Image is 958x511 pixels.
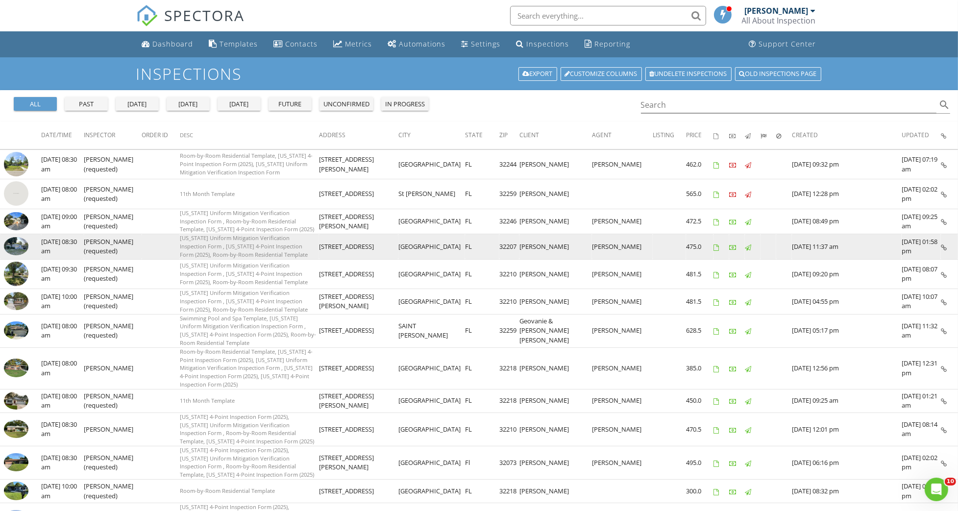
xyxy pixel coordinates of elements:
[330,35,376,53] a: Metrics
[41,259,84,289] td: [DATE] 09:30 am
[180,209,314,233] span: [US_STATE] Uniform Mitigation Verification Inspection Form , Room-by-Room Residential Template, [...
[138,35,197,53] a: Dashboard
[120,99,155,109] div: [DATE]
[84,122,142,149] th: Inspector: Not sorted.
[84,179,142,209] td: [PERSON_NAME] (requested)
[345,39,372,49] div: Metrics
[745,6,809,16] div: [PERSON_NAME]
[592,259,653,289] td: [PERSON_NAME]
[792,446,902,479] td: [DATE] 06:16 pm
[319,131,345,139] span: Address
[729,122,745,149] th: Paid: Not sorted.
[41,131,72,139] span: Date/Time
[792,131,818,139] span: Created
[136,5,158,26] img: The Best Home Inspection Software - Spectora
[84,413,142,446] td: [PERSON_NAME]
[902,234,941,259] td: [DATE] 01:58 pm
[792,209,902,234] td: [DATE] 08:49 pm
[153,39,194,49] div: Dashboard
[319,209,398,234] td: [STREET_ADDRESS][PERSON_NAME]
[319,446,398,479] td: [STREET_ADDRESS][PERSON_NAME]
[319,149,398,179] td: [STREET_ADDRESS][PERSON_NAME]
[398,209,465,234] td: [GEOGRAPHIC_DATA]
[902,389,941,413] td: [DATE] 01:21 am
[465,131,483,139] span: State
[792,234,902,259] td: [DATE] 11:37 am
[792,289,902,314] td: [DATE] 04:55 pm
[171,99,206,109] div: [DATE]
[41,234,84,259] td: [DATE] 08:30 am
[519,149,592,179] td: [PERSON_NAME]
[776,122,792,149] th: Canceled: Not sorted.
[592,289,653,314] td: [PERSON_NAME]
[686,179,713,209] td: 565.0
[180,348,313,388] span: Room-by-Room Residential Template, [US_STATE] 4-Point Inspection Form (2025), [US_STATE] Uniform ...
[218,97,261,111] button: [DATE]
[458,35,505,53] a: Settings
[561,67,642,81] a: Customize Columns
[136,65,822,82] h1: Inspections
[686,209,713,234] td: 472.5
[519,413,592,446] td: [PERSON_NAME]
[319,413,398,446] td: [STREET_ADDRESS]
[18,99,53,109] div: all
[519,347,592,389] td: [PERSON_NAME]
[938,99,950,111] i: search
[902,259,941,289] td: [DATE] 08:07 pm
[142,131,168,139] span: Order ID
[180,315,316,346] span: Swimming Pool and Spa Template, [US_STATE] Uniform Mitigation Verification Inspection Form , [US_...
[323,99,369,109] div: unconfirmed
[4,321,28,340] img: 9206485%2Fcover_photos%2F90SprqT9zFAcjz2iMCgb%2Fsmall.9206485-1754484608841
[180,131,193,139] span: Desc
[4,237,28,256] img: 9292753%2Fcover_photos%2F5xuya3OLXlcAhevtC6nI%2Fsmall.9292753-1755646547737
[902,480,941,503] td: [DATE] 01:16 pm
[686,389,713,413] td: 450.0
[319,122,398,149] th: Address: Not sorted.
[319,347,398,389] td: [STREET_ADDRESS]
[14,97,57,111] button: all
[686,413,713,446] td: 470.5
[319,289,398,314] td: [STREET_ADDRESS][PERSON_NAME]
[902,446,941,479] td: [DATE] 02:02 pm
[41,314,84,347] td: [DATE] 08:00 am
[41,289,84,314] td: [DATE] 10:00 am
[792,179,902,209] td: [DATE] 12:28 pm
[180,122,319,149] th: Desc: Not sorted.
[180,234,308,258] span: [US_STATE] Uniform Mitigation Verification Inspection Form , [US_STATE] 4-Point Inspection Form (...
[465,209,499,234] td: FL
[180,262,308,286] span: [US_STATE] Uniform Mitigation Verification Inspection Form , [US_STATE] 4-Point Inspection Form (...
[319,314,398,347] td: [STREET_ADDRESS]
[761,122,776,149] th: Submitted: Not sorted.
[319,179,398,209] td: [STREET_ADDRESS]
[686,149,713,179] td: 462.0
[398,480,465,503] td: [GEOGRAPHIC_DATA]
[592,122,653,149] th: Agent: Not sorted.
[465,122,499,149] th: State: Not sorted.
[499,314,519,347] td: 32259
[84,209,142,234] td: [PERSON_NAME] (requested)
[180,413,314,445] span: [US_STATE] 4-Point Inspection Form (2025), [US_STATE] Uniform Mitigation Verification Inspection ...
[499,149,519,179] td: 32244
[398,446,465,479] td: [GEOGRAPHIC_DATA]
[4,482,28,500] img: 9162348%2Fcover_photos%2FgWGZilePqKkJipVkqQxb%2Fsmall.9162348-1753621218597
[116,97,159,111] button: [DATE]
[465,314,499,347] td: FL
[499,209,519,234] td: 32246
[792,259,902,289] td: [DATE] 09:20 pm
[686,347,713,389] td: 385.0
[41,480,84,503] td: [DATE] 10:00 am
[592,209,653,234] td: [PERSON_NAME]
[925,478,948,501] iframe: Intercom live chat
[4,420,28,438] img: 9200416%2Fcover_photos%2F5noZ4yKgn84icPeVZYd1%2Fsmall.9200416-1754139179617
[205,35,262,53] a: Templates
[686,122,713,149] th: Price: Not sorted.
[499,389,519,413] td: 32218
[902,131,929,139] span: Updated
[84,131,115,139] span: Inspector
[4,391,28,410] img: 9192621%2Fcover_photos%2Fdf1X47cqm9NF5gMsxhWo%2Fsmall.9192621-1754325123227
[398,289,465,314] td: [GEOGRAPHIC_DATA]
[519,122,592,149] th: Client: Not sorted.
[518,67,557,81] a: Export
[686,259,713,289] td: 481.5
[653,131,674,139] span: Listing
